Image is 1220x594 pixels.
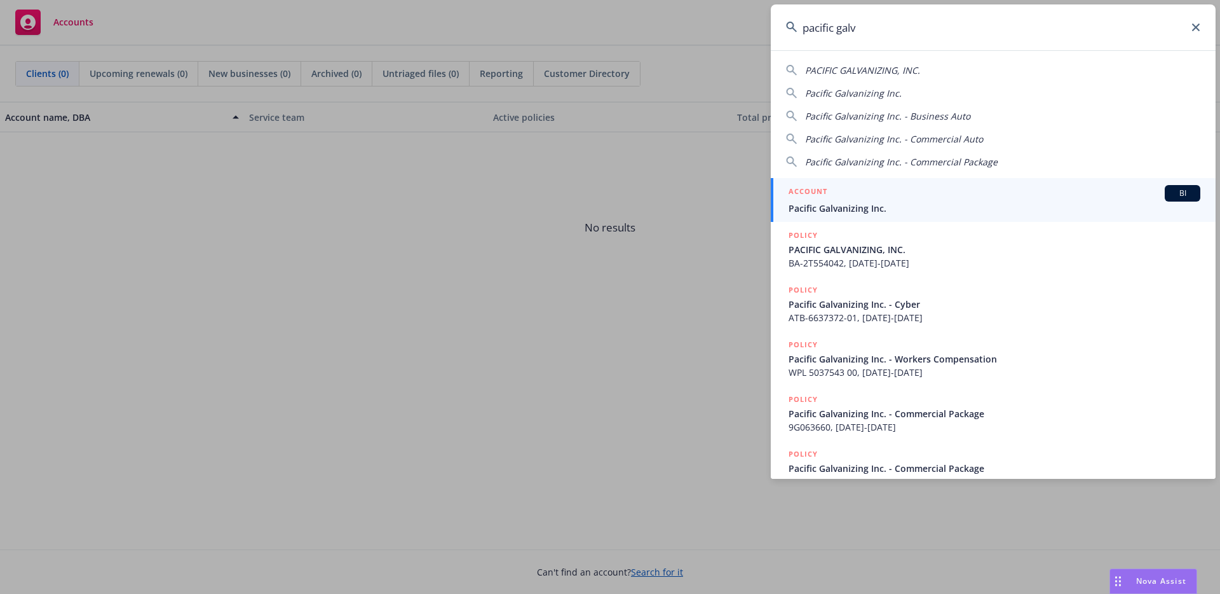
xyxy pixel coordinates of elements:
[789,352,1200,366] span: Pacific Galvanizing Inc. - Workers Compensation
[1170,188,1195,199] span: BI
[789,229,818,242] h5: POLICY
[771,277,1216,331] a: POLICYPacific Galvanizing Inc. - CyberATB-6637372-01, [DATE]-[DATE]
[805,133,983,145] span: Pacific Galvanizing Inc. - Commercial Auto
[771,386,1216,441] a: POLICYPacific Galvanizing Inc. - Commercial Package9G063660, [DATE]-[DATE]
[789,202,1200,215] span: Pacific Galvanizing Inc.
[789,420,1200,434] span: 9G063660, [DATE]-[DATE]
[771,4,1216,50] input: Search...
[789,475,1200,488] span: 9G063660, [DATE]-[DATE]
[789,462,1200,475] span: Pacific Galvanizing Inc. - Commercial Package
[1110,569,1126,593] div: Drag to move
[789,338,818,351] h5: POLICY
[789,311,1200,324] span: ATB-6637372-01, [DATE]-[DATE]
[789,284,818,296] h5: POLICY
[805,156,998,168] span: Pacific Galvanizing Inc. - Commercial Package
[789,393,818,406] h5: POLICY
[789,407,1200,420] span: Pacific Galvanizing Inc. - Commercial Package
[805,87,902,99] span: Pacific Galvanizing Inc.
[805,64,920,76] span: PACIFIC GALVANIZING, INC.
[771,222,1216,277] a: POLICYPACIFIC GALVANIZING, INC.BA-2T554042, [DATE]-[DATE]
[789,366,1200,379] span: WPL 5037543 00, [DATE]-[DATE]
[805,110,970,122] span: Pacific Galvanizing Inc. - Business Auto
[789,243,1200,256] span: PACIFIC GALVANIZING, INC.
[771,178,1216,222] a: ACCOUNTBIPacific Galvanizing Inc.
[789,256,1200,270] span: BA-2T554042, [DATE]-[DATE]
[789,448,818,460] h5: POLICY
[1109,569,1197,594] button: Nova Assist
[771,331,1216,386] a: POLICYPacific Galvanizing Inc. - Workers CompensationWPL 5037543 00, [DATE]-[DATE]
[1136,576,1186,586] span: Nova Assist
[789,298,1200,311] span: Pacific Galvanizing Inc. - Cyber
[789,185,827,200] h5: ACCOUNT
[771,441,1216,495] a: POLICYPacific Galvanizing Inc. - Commercial Package9G063660, [DATE]-[DATE]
